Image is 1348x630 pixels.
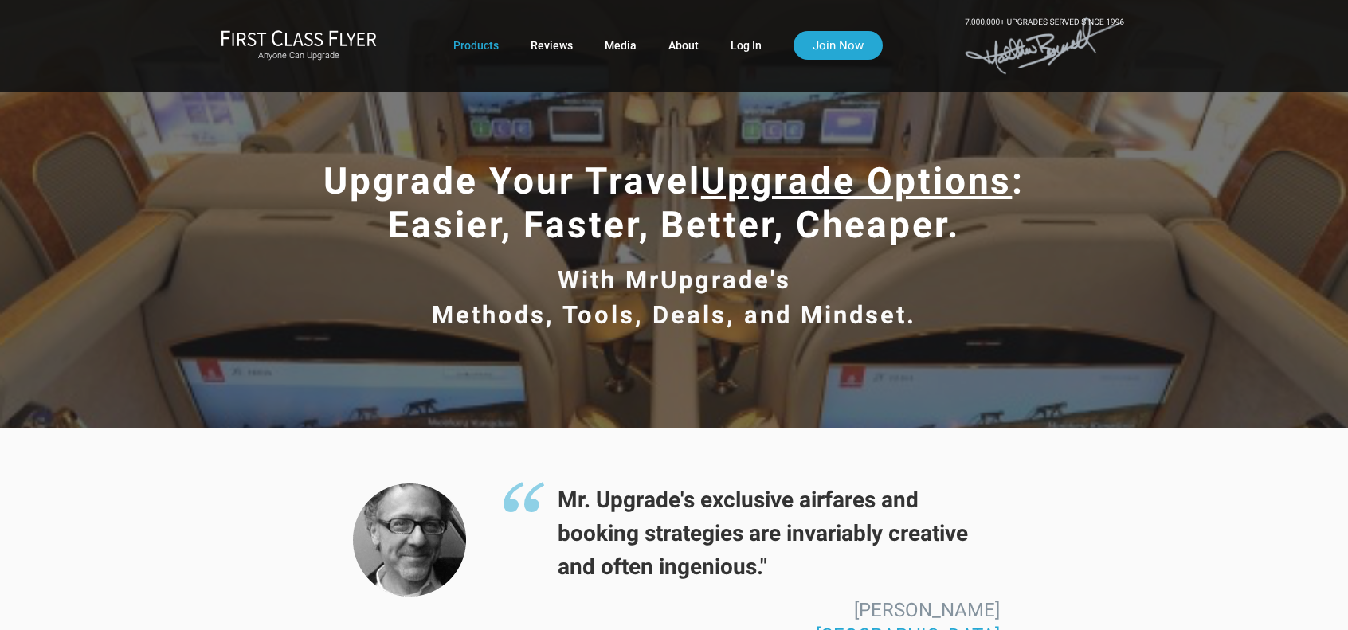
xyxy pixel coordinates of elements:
span: Upgrade Your Travel : Easier, Faster, Better, Cheaper. [323,159,1025,246]
a: Reviews [531,31,573,60]
a: Media [605,31,637,60]
span: Upgrade Options [701,159,1013,202]
a: Log In [731,31,762,60]
span: [PERSON_NAME] [854,599,1000,621]
a: Join Now [794,31,883,60]
a: About [668,31,699,60]
img: Thomas [353,483,466,597]
a: Products [453,31,499,60]
img: First Class Flyer [221,29,377,46]
span: Mr. Upgrade's exclusive airfares and booking strategies are invariably creative and often ingenio... [502,483,1000,584]
a: First Class FlyerAnyone Can Upgrade [221,29,377,61]
small: Anyone Can Upgrade [221,50,377,61]
span: With MrUpgrade's Methods, Tools, Deals, and Mindset. [432,265,916,329]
